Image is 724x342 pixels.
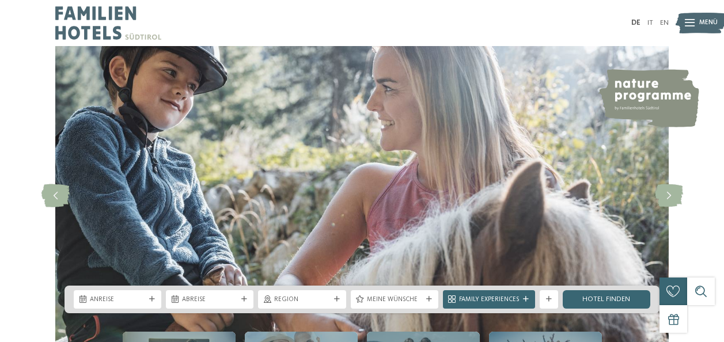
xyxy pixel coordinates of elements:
[598,69,699,127] img: nature programme by Familienhotels Südtirol
[563,290,650,309] a: Hotel finden
[647,19,653,26] a: IT
[182,295,237,305] span: Abreise
[699,18,718,28] span: Menü
[367,295,422,305] span: Meine Wünsche
[631,19,640,26] a: DE
[90,295,145,305] span: Anreise
[660,19,669,26] a: EN
[274,295,329,305] span: Region
[459,295,519,305] span: Family Experiences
